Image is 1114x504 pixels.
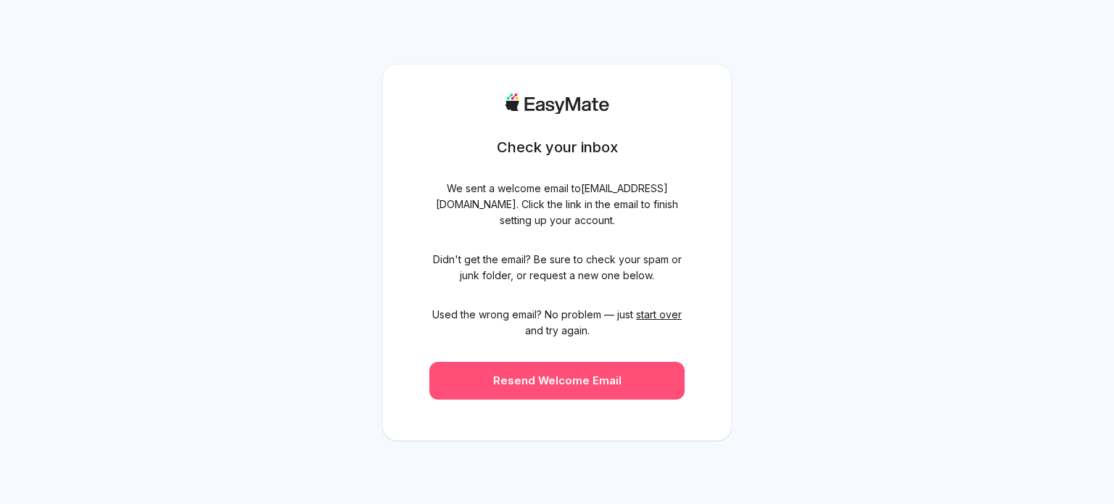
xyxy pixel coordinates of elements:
[497,137,618,157] h1: Check your inbox
[429,362,685,400] button: Resend Welcome Email
[429,307,685,339] span: Used the wrong email? No problem — just and try again.
[429,252,685,284] span: Didn't get the email? Be sure to check your spam or junk folder, or request a new one below.
[429,181,685,228] span: We sent a welcome email to [EMAIL_ADDRESS][DOMAIN_NAME] . Click the link in the email to finish s...
[636,307,682,323] button: start over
